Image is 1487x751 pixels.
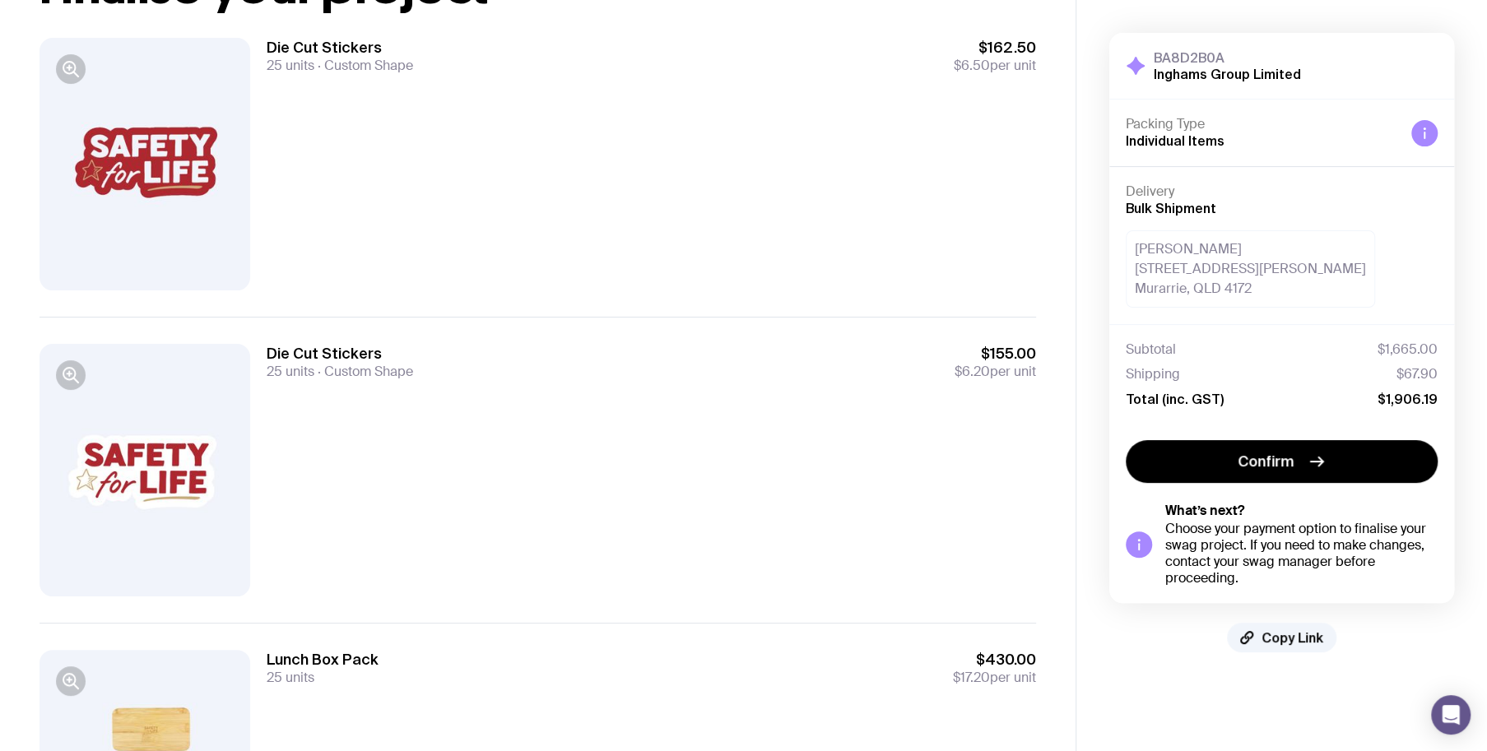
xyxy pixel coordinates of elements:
[1396,366,1438,382] span: $67.90
[1126,341,1176,358] span: Subtotal
[1126,230,1375,308] div: [PERSON_NAME] [STREET_ADDRESS][PERSON_NAME] Murarrie, QLD 4172
[1126,133,1224,148] span: Individual Items
[1165,521,1438,586] div: Choose your payment option to finalise your swag project. If you need to make changes, contact yo...
[1227,623,1336,652] button: Copy Link
[954,58,1036,74] span: per unit
[953,669,990,686] span: $17.20
[954,38,1036,58] span: $162.50
[267,38,413,58] h3: Die Cut Stickers
[1154,66,1301,82] h2: Inghams Group Limited
[314,363,413,380] span: Custom Shape
[954,57,990,74] span: $6.50
[1126,201,1216,216] span: Bulk Shipment
[1126,183,1438,200] h4: Delivery
[1126,366,1180,382] span: Shipping
[267,344,413,364] h3: Die Cut Stickers
[1431,695,1471,735] div: Open Intercom Messenger
[267,669,314,686] span: 25 units
[267,363,314,380] span: 25 units
[955,364,1036,380] span: per unit
[1126,440,1438,483] button: Confirm
[267,57,314,74] span: 25 units
[955,363,990,380] span: $6.20
[1154,49,1301,66] h3: BA8D2B0A
[314,57,413,74] span: Custom Shape
[955,344,1036,364] span: $155.00
[1378,341,1438,358] span: $1,665.00
[953,650,1036,670] span: $430.00
[953,670,1036,686] span: per unit
[1126,391,1224,407] span: Total (inc. GST)
[1165,503,1438,519] h5: What’s next?
[1378,391,1438,407] span: $1,906.19
[1126,116,1398,132] h4: Packing Type
[267,650,379,670] h3: Lunch Box Pack
[1262,629,1323,646] span: Copy Link
[1238,452,1294,471] span: Confirm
